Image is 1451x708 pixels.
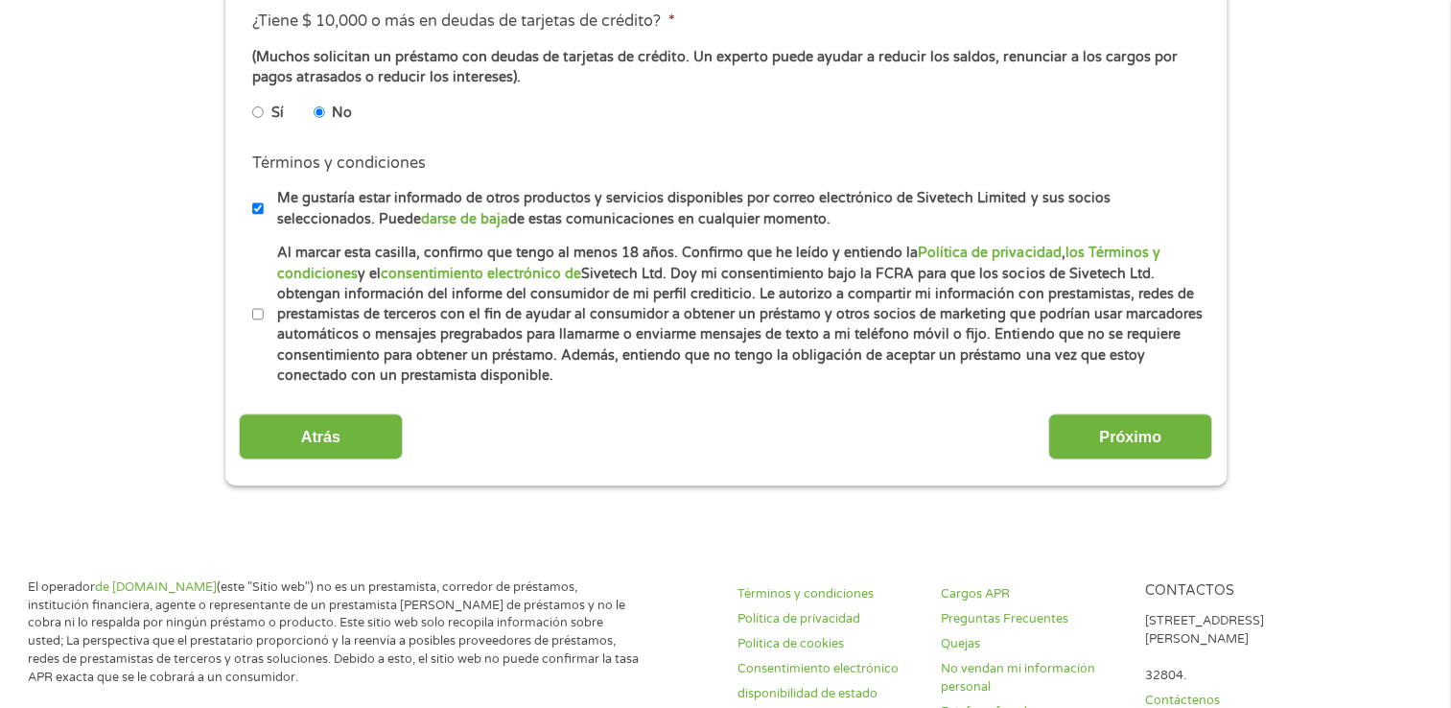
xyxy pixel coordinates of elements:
a: No vendan mi información personal [941,660,1121,696]
a: Cargos APR [941,585,1121,603]
input: Atrás [239,413,403,460]
div: (Muchos solicitan un préstamo con deudas de tarjetas de crédito. Un experto puede ayudar a reduci... [252,47,1198,88]
a: Política de privacidad [918,245,1061,261]
a: Quejas [941,635,1121,653]
font: ¿Tiene $ 10,000 o más en deudas de tarjetas de crédito? [252,12,661,31]
label: No [332,103,352,124]
a: Preguntas Frecuentes [941,610,1121,628]
label: Me gustaría estar informado de otros productos y servicios disponibles por correo electrónico de ... [264,188,1205,229]
a: darse de baja [421,211,508,227]
a: Política de privacidad [737,610,918,628]
label: Al marcar esta casilla, confirmo que tengo al menos 18 años. Confirmo que he leído y entiendo la ... [264,243,1205,386]
a: Términos y condiciones [737,585,918,603]
a: Política de cookies [737,635,918,653]
p: El operador (este "Sitio web") no es un prestamista, corredor de préstamos, institución financier... [28,578,640,687]
a: Consentimiento electrónico [737,660,918,678]
input: Próximo [1048,413,1212,460]
a: los Términos y condiciones [277,245,1159,281]
a: disponibilidad de estado [737,685,918,703]
a: de [DOMAIN_NAME] [95,579,217,595]
label: Sí [271,103,284,124]
label: Términos y condiciones [252,153,426,174]
p: [STREET_ADDRESS][PERSON_NAME] 32804. [1145,612,1325,685]
h4: Contactos [1145,582,1325,601]
a: consentimiento electrónico de [381,266,581,282]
